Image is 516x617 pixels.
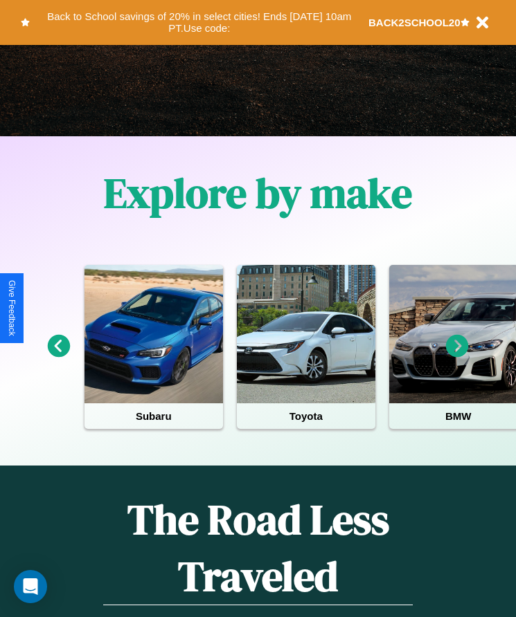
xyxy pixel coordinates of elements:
h1: The Road Less Traveled [103,491,413,605]
h1: Explore by make [104,165,412,221]
div: Give Feedback [7,280,17,336]
b: BACK2SCHOOL20 [368,17,461,28]
h4: Subaru [84,403,223,429]
h4: Toyota [237,403,375,429]
button: Back to School savings of 20% in select cities! Ends [DATE] 10am PT.Use code: [30,7,368,38]
div: Open Intercom Messenger [14,570,47,603]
